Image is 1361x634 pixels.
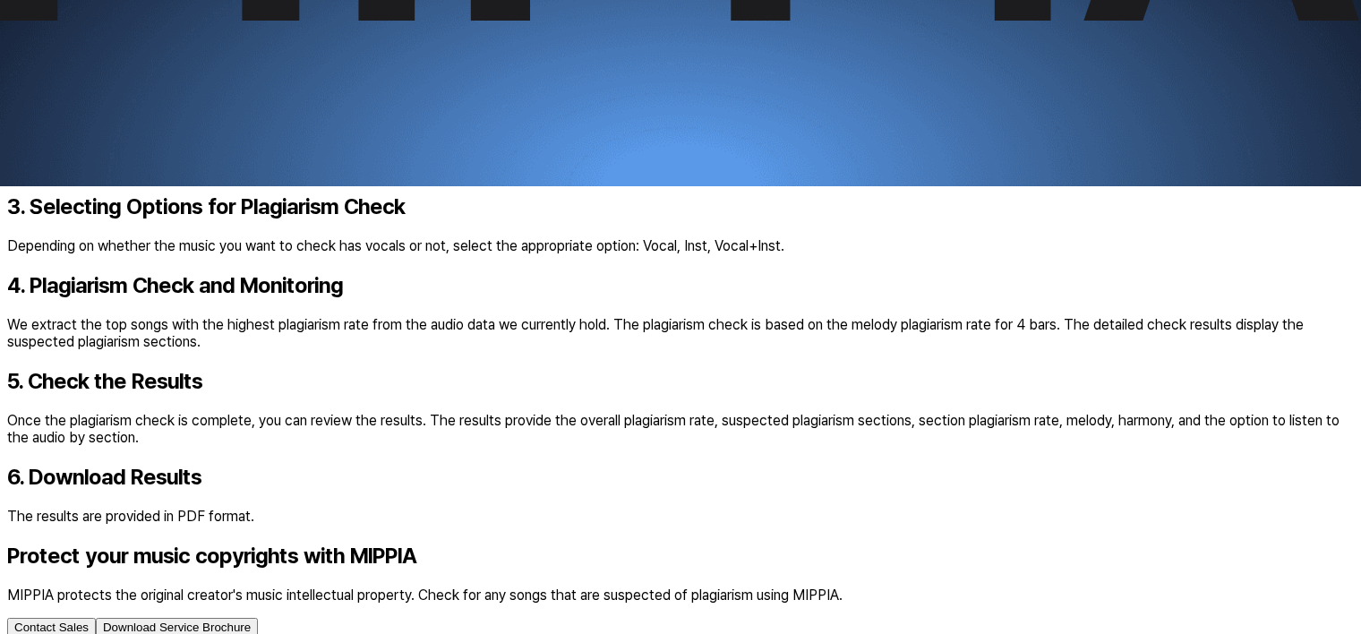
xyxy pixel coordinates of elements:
[7,272,1354,298] h1: 4. Plagiarism Check and Monitoring
[7,543,1354,569] h2: Protect your music copyrights with MIPPIA
[7,464,1354,490] h1: 6. Download Results
[7,316,1354,350] div: We extract the top songs with the highest plagiarism rate from the audio data we currently hold. ...
[7,368,1354,394] h1: 5. Check the Results
[7,508,1354,525] div: The results are provided in PDF format.
[7,237,1354,254] div: Depending on whether the music you want to check has vocals or not, select the appropriate option...
[7,193,1354,219] h1: 3. Selecting Options for Plagiarism Check
[7,587,1354,604] p: MIPPIA protects the original creator's music intellectual property. Check for any songs that are ...
[7,412,1354,446] div: Once the plagiarism check is complete, you can review the results. The results provide the overal...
